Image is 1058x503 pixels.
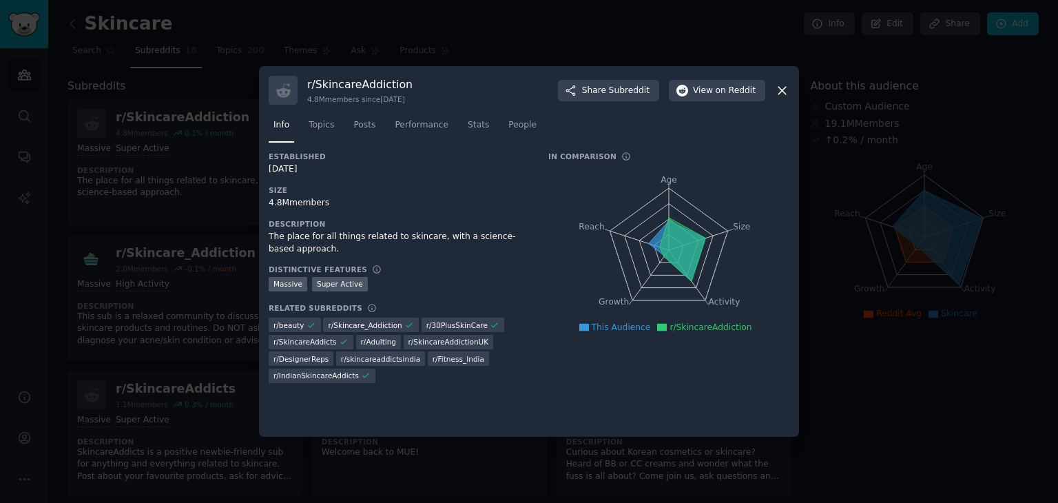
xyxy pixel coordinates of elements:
[353,119,375,132] span: Posts
[273,354,329,364] span: r/ DesignerReps
[669,80,765,102] button: Viewon Reddit
[309,119,334,132] span: Topics
[307,94,413,104] div: 4.8M members since [DATE]
[341,354,420,364] span: r/ skincareaddictsindia
[548,152,616,161] h3: In Comparison
[468,119,489,132] span: Stats
[273,119,289,132] span: Info
[269,185,529,195] h3: Size
[307,77,413,92] h3: r/ SkincareAddiction
[312,277,368,291] div: Super Active
[463,114,494,143] a: Stats
[269,163,529,176] div: [DATE]
[733,222,750,232] tspan: Size
[273,320,304,330] span: r/ beauty
[269,219,529,229] h3: Description
[508,119,537,132] span: People
[269,231,529,255] div: The place for all things related to skincare, with a science-based approach.
[273,337,337,347] span: r/ SkincareAddicts
[328,320,402,330] span: r/ Skincare_Addiction
[670,322,751,332] span: r/SkincareAddiction
[693,85,756,97] span: View
[592,322,651,332] span: This Audience
[558,80,659,102] button: ShareSubreddit
[709,298,740,307] tspan: Activity
[269,197,529,209] div: 4.8M members
[579,222,605,232] tspan: Reach
[269,265,367,274] h3: Distinctive Features
[582,85,650,97] span: Share
[504,114,541,143] a: People
[408,337,489,347] span: r/ SkincareAddictionUK
[361,337,396,347] span: r/ Adulting
[349,114,380,143] a: Posts
[269,303,362,313] h3: Related Subreddits
[609,85,650,97] span: Subreddit
[716,85,756,97] span: on Reddit
[426,320,488,330] span: r/ 30PlusSkinCare
[269,114,294,143] a: Info
[599,298,629,307] tspan: Growth
[269,152,529,161] h3: Established
[269,277,307,291] div: Massive
[395,119,448,132] span: Performance
[390,114,453,143] a: Performance
[273,371,359,380] span: r/ IndianSkincareAddicts
[304,114,339,143] a: Topics
[433,354,484,364] span: r/ Fitness_India
[661,175,677,185] tspan: Age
